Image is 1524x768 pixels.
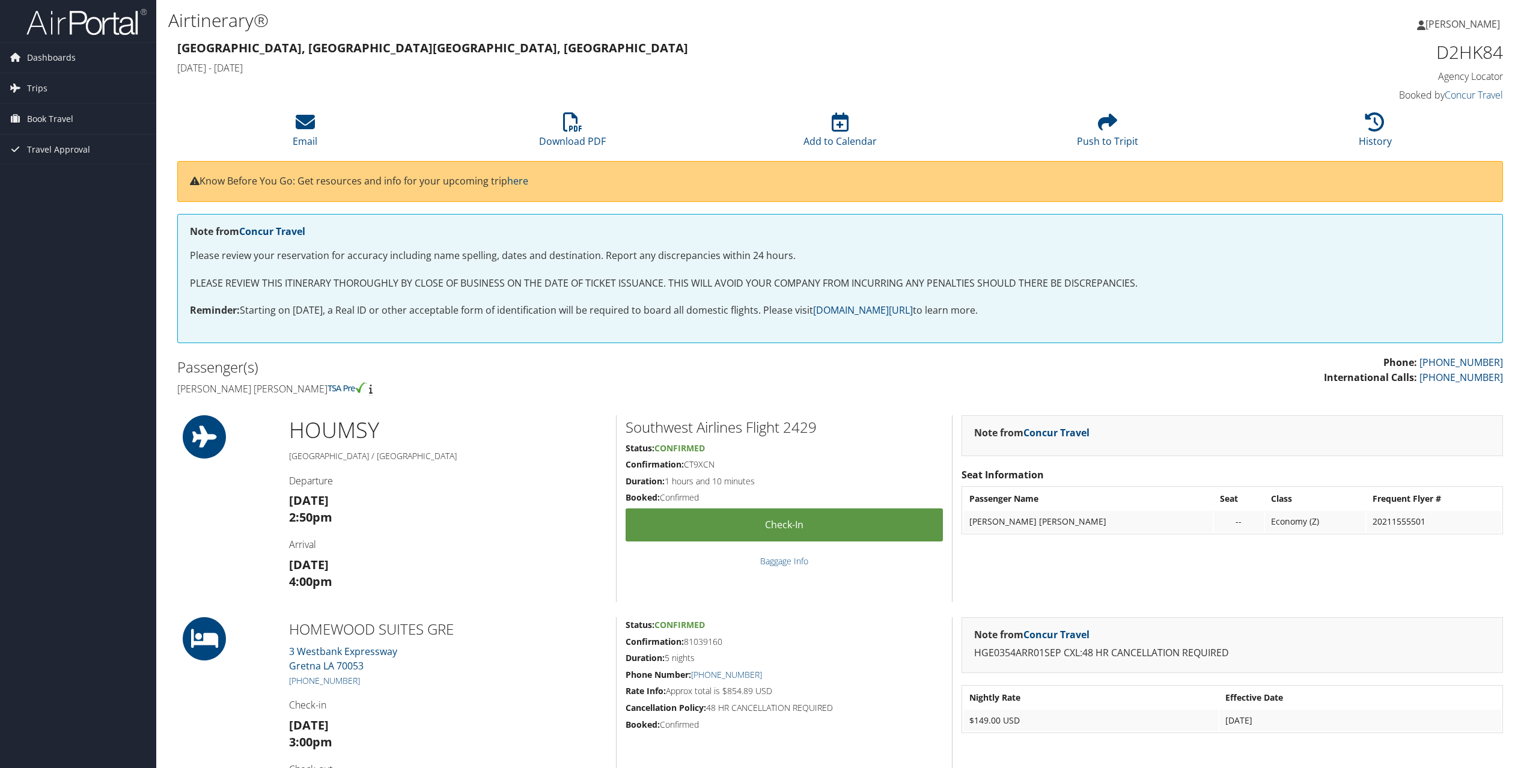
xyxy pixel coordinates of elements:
div: -- [1220,516,1258,527]
strong: 3:00pm [289,734,332,750]
h2: Passenger(s) [177,357,831,377]
h1: D2HK84 [1185,40,1503,65]
strong: Booked: [626,492,660,503]
strong: Status: [626,442,654,454]
strong: Note from [974,628,1090,641]
td: 20211555501 [1367,511,1501,532]
a: [PHONE_NUMBER] [691,669,762,680]
strong: Rate Info: [626,685,666,696]
th: Class [1265,488,1365,510]
span: Travel Approval [27,135,90,165]
strong: Duration: [626,652,665,663]
h5: CT9XCN [626,459,943,471]
a: Concur Travel [1023,628,1090,641]
a: History [1359,119,1392,148]
td: [DATE] [1219,710,1501,731]
strong: Seat Information [962,468,1044,481]
span: Trips [27,73,47,103]
h1: HOU MSY [289,415,607,445]
h4: Agency Locator [1185,70,1503,83]
th: Nightly Rate [963,687,1218,709]
th: Effective Date [1219,687,1501,709]
h5: [GEOGRAPHIC_DATA] / [GEOGRAPHIC_DATA] [289,450,607,462]
p: Starting on [DATE], a Real ID or other acceptable form of identification will be required to boar... [190,303,1490,318]
strong: International Calls: [1324,371,1417,384]
h5: Confirmed [626,719,943,731]
a: Check-in [626,508,943,541]
a: Concur Travel [1445,88,1503,102]
img: tsa-precheck.png [328,382,367,393]
p: Know Before You Go: Get resources and info for your upcoming trip [190,174,1490,189]
p: Please review your reservation for accuracy including name spelling, dates and destination. Repor... [190,248,1490,264]
h5: 48 HR CANCELLATION REQUIRED [626,702,943,714]
h1: Airtinerary® [168,8,1064,33]
strong: Note from [974,426,1090,439]
strong: Cancellation Policy: [626,702,706,713]
p: PLEASE REVIEW THIS ITINERARY THOROUGHLY BY CLOSE OF BUSINESS ON THE DATE OF TICKET ISSUANCE. THIS... [190,276,1490,291]
h5: 81039160 [626,636,943,648]
a: here [507,174,528,187]
strong: Phone: [1383,356,1417,369]
h5: 5 nights [626,652,943,664]
td: [PERSON_NAME] [PERSON_NAME] [963,511,1212,532]
h5: Confirmed [626,492,943,504]
strong: Confirmation: [626,636,684,647]
h4: Departure [289,474,607,487]
a: 3 Westbank ExpresswayGretna LA 70053 [289,645,397,672]
td: Economy (Z) [1265,511,1365,532]
a: [PHONE_NUMBER] [1419,356,1503,369]
h4: Booked by [1185,88,1503,102]
span: Confirmed [654,442,705,454]
strong: Booked: [626,719,660,730]
strong: Note from [190,225,305,238]
th: Passenger Name [963,488,1212,510]
h4: [PERSON_NAME] [PERSON_NAME] [177,382,831,395]
h4: Arrival [289,538,607,551]
a: Concur Travel [1023,426,1090,439]
span: Dashboards [27,43,76,73]
strong: [GEOGRAPHIC_DATA], [GEOGRAPHIC_DATA] [GEOGRAPHIC_DATA], [GEOGRAPHIC_DATA] [177,40,688,56]
a: Push to Tripit [1077,119,1138,148]
strong: Reminder: [190,303,240,317]
a: Baggage Info [760,555,808,567]
strong: [DATE] [289,492,329,508]
h5: 1 hours and 10 minutes [626,475,943,487]
a: Email [293,119,317,148]
a: Add to Calendar [803,119,877,148]
p: HGE0354ARR01SEP CXL:48 HR CANCELLATION REQUIRED [974,645,1490,661]
h4: Check-in [289,698,607,712]
a: Concur Travel [239,225,305,238]
strong: [DATE] [289,556,329,573]
a: [PERSON_NAME] [1417,6,1512,42]
strong: Status: [626,619,654,630]
td: $149.00 USD [963,710,1218,731]
h2: HOMEWOOD SUITES GRE [289,619,607,639]
a: [PHONE_NUMBER] [1419,371,1503,384]
span: Confirmed [654,619,705,630]
h4: [DATE] - [DATE] [177,61,1167,75]
a: Download PDF [539,119,606,148]
th: Seat [1214,488,1264,510]
strong: Confirmation: [626,459,684,470]
strong: 2:50pm [289,509,332,525]
strong: 4:00pm [289,573,332,590]
span: [PERSON_NAME] [1425,17,1500,31]
strong: Phone Number: [626,669,691,680]
span: Book Travel [27,104,73,134]
a: [DOMAIN_NAME][URL] [813,303,913,317]
h5: Approx total is $854.89 USD [626,685,943,697]
strong: [DATE] [289,717,329,733]
strong: Duration: [626,475,665,487]
img: airportal-logo.png [26,8,147,36]
th: Frequent Flyer # [1367,488,1501,510]
h2: Southwest Airlines Flight 2429 [626,417,943,437]
a: [PHONE_NUMBER] [289,675,360,686]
